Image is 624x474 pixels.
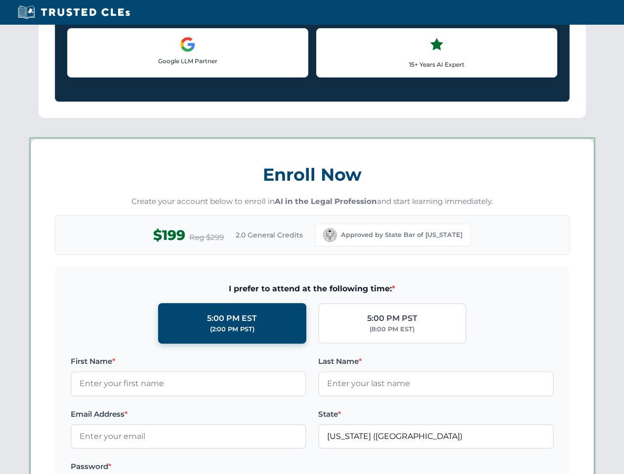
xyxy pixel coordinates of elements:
label: First Name [71,355,306,367]
div: (8:00 PM EST) [370,324,415,334]
label: Email Address [71,408,306,420]
span: Approved by State Bar of [US_STATE] [341,230,462,240]
img: Trusted CLEs [15,5,133,20]
label: Password [71,461,306,473]
span: Reg $299 [189,232,224,243]
strong: AI in the Legal Profession [275,197,377,206]
span: 2.0 General Credits [236,230,303,240]
p: Create your account below to enroll in and start learning immediately. [55,196,570,207]
input: Enter your first name [71,371,306,396]
label: State [318,408,554,420]
div: 5:00 PM EST [207,312,257,325]
h3: Enroll Now [55,159,570,190]
input: Enter your email [71,424,306,449]
input: California (CA) [318,424,554,449]
span: I prefer to attend at the following time: [71,282,554,295]
span: $199 [153,224,185,246]
p: 15+ Years AI Expert [325,60,549,69]
img: Google [180,37,196,52]
div: 5:00 PM PST [367,312,417,325]
input: Enter your last name [318,371,554,396]
div: (2:00 PM PST) [210,324,254,334]
img: California Bar [323,228,337,242]
p: Google LLM Partner [76,56,300,66]
label: Last Name [318,355,554,367]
